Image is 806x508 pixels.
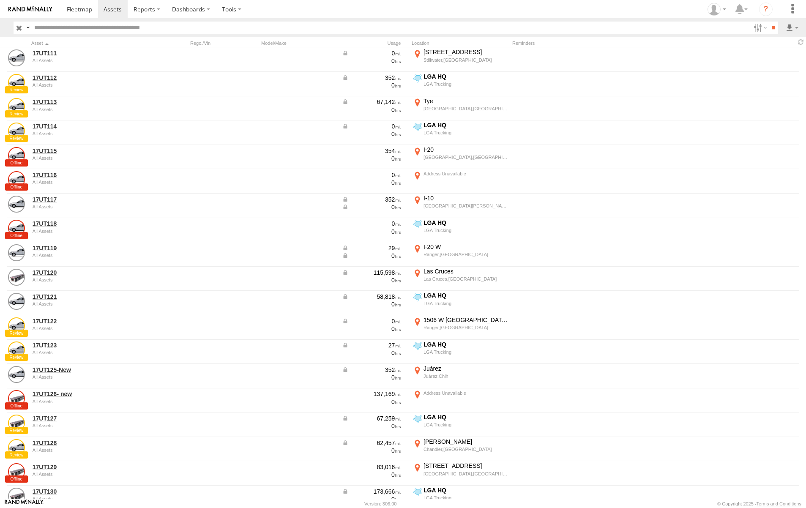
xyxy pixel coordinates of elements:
[342,203,401,211] div: Data from Vehicle CANbus
[8,488,25,505] a: View Asset Details
[8,439,25,456] a: View Asset Details
[423,81,508,87] div: LGA Trucking
[342,228,401,235] div: 0
[33,107,148,112] div: undefined
[31,40,150,46] div: Click to Sort
[33,366,148,374] a: 17UT125-New
[341,40,408,46] div: Usage
[423,203,508,209] div: [GEOGRAPHIC_DATA][PERSON_NAME],[GEOGRAPHIC_DATA]
[423,462,508,470] div: [STREET_ADDRESS]
[33,423,148,428] div: undefined
[342,341,401,349] div: Data from Vehicle CANbus
[33,399,148,404] div: undefined
[423,146,508,153] div: I-20
[412,438,509,461] label: Click to View Current Location
[33,49,148,57] a: 17UT111
[8,341,25,358] a: View Asset Details
[33,472,148,477] div: undefined
[423,365,508,372] div: Juárez
[342,98,401,106] div: Data from Vehicle CANbus
[33,390,148,398] a: 17UT126- new
[33,220,148,227] a: 17UT118
[412,341,509,363] label: Click to View Current Location
[8,463,25,480] a: View Asset Details
[342,155,401,162] div: 0
[412,170,509,193] label: Click to View Current Location
[412,40,509,46] div: Location
[412,268,509,290] label: Click to View Current Location
[342,123,401,130] div: Data from Vehicle CANbus
[412,413,509,436] label: Click to View Current Location
[190,40,258,46] div: Rego./Vin
[423,349,508,355] div: LGA Trucking
[342,57,401,65] div: 0
[33,171,148,179] a: 17UT116
[342,447,401,454] div: 0
[8,317,25,334] a: View Asset Details
[33,147,148,155] a: 17UT115
[423,422,508,428] div: LGA Trucking
[412,316,509,339] label: Click to View Current Location
[33,74,148,82] a: 17UT112
[33,448,148,453] div: undefined
[705,3,729,16] div: Carlos Vazquez
[423,495,508,501] div: LGA Trucking
[423,325,508,330] div: Ranger,[GEOGRAPHIC_DATA]
[8,123,25,139] a: View Asset Details
[423,292,508,299] div: LGA HQ
[342,471,401,478] div: 0
[423,471,508,477] div: [GEOGRAPHIC_DATA],[GEOGRAPHIC_DATA]
[8,415,25,432] a: View Asset Details
[33,350,148,355] div: undefined
[785,22,799,34] label: Export results as...
[342,300,401,308] div: 0
[423,194,508,202] div: I-10
[33,496,148,501] div: undefined
[342,179,401,186] div: 0
[342,439,401,447] div: Data from Vehicle CANbus
[423,130,508,136] div: LGA Trucking
[412,194,509,217] label: Click to View Current Location
[261,40,337,46] div: Model/Make
[342,415,401,422] div: Data from Vehicle CANbus
[33,98,148,106] a: 17UT113
[759,3,773,16] i: ?
[412,219,509,242] label: Click to View Current Location
[33,326,148,331] div: undefined
[423,413,508,421] div: LGA HQ
[8,390,25,407] a: View Asset Details
[412,389,509,412] label: Click to View Current Location
[8,6,52,12] img: rand-logo.svg
[423,57,508,63] div: Stillwater,[GEOGRAPHIC_DATA]
[8,366,25,383] a: View Asset Details
[33,156,148,161] div: undefined
[33,488,148,495] a: 17UT130
[412,48,509,71] label: Click to View Current Location
[8,98,25,115] a: View Asset Details
[423,316,508,324] div: 1506 W [GEOGRAPHIC_DATA]-254-LOOP
[33,341,148,349] a: 17UT123
[423,300,508,306] div: LGA Trucking
[25,22,31,34] label: Search Query
[342,106,401,114] div: 0
[342,244,401,252] div: Data from Vehicle CANbus
[342,269,401,276] div: Data from Vehicle CANbus
[423,341,508,348] div: LGA HQ
[423,73,508,80] div: LGA HQ
[342,196,401,203] div: Data from Vehicle CANbus
[423,486,508,494] div: LGA HQ
[342,171,401,179] div: 0
[33,244,148,252] a: 17UT119
[8,74,25,91] a: View Asset Details
[342,220,401,227] div: 0
[8,269,25,286] a: View Asset Details
[33,196,148,203] a: 17UT117
[412,146,509,169] label: Click to View Current Location
[796,38,806,46] span: Refresh
[423,106,508,112] div: [GEOGRAPHIC_DATA],[GEOGRAPHIC_DATA]
[33,58,148,63] div: undefined
[342,293,401,300] div: Data from Vehicle CANbus
[33,123,148,130] a: 17UT114
[33,253,148,258] div: undefined
[342,349,401,357] div: 0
